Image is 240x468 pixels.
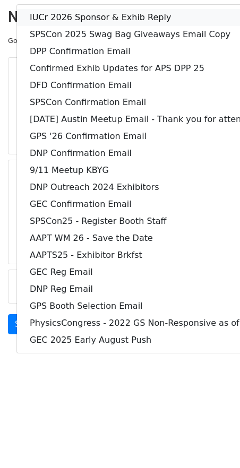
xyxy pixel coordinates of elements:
iframe: Chat Widget [187,417,240,468]
h2: New Campaign [8,8,232,26]
small: Google Sheet: [8,37,131,45]
a: Send [8,314,43,334]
